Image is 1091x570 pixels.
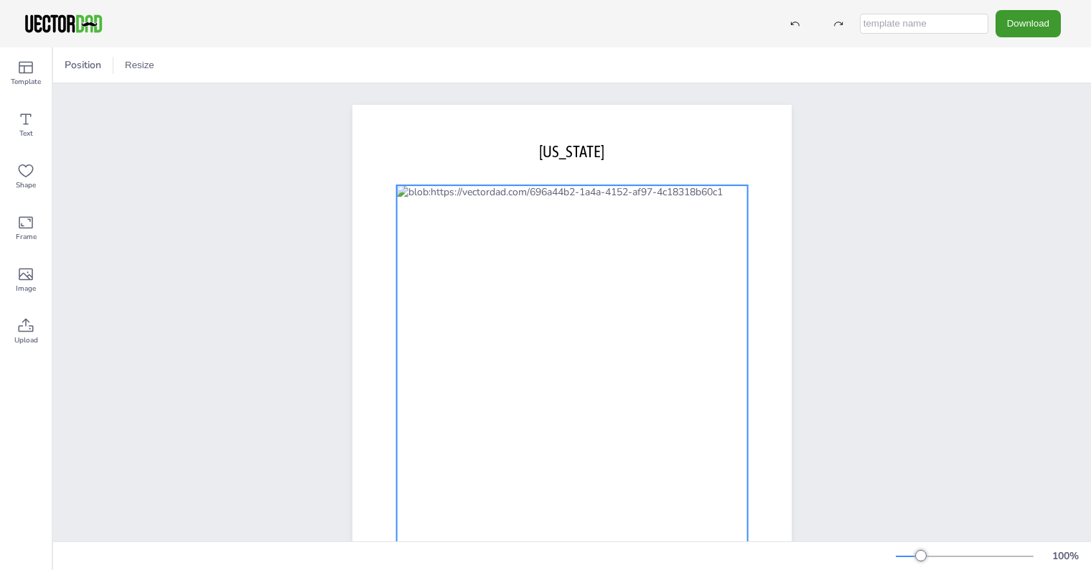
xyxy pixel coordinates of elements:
[16,283,36,294] span: Image
[539,142,604,161] span: [US_STATE]
[23,13,104,34] img: VectorDad-1.png
[996,10,1061,37] button: Download
[16,179,36,191] span: Shape
[119,54,160,77] button: Resize
[11,76,41,88] span: Template
[14,335,38,346] span: Upload
[62,58,104,72] span: Position
[16,231,37,243] span: Frame
[860,14,988,34] input: template name
[19,128,33,139] span: Text
[1048,549,1082,563] div: 100 %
